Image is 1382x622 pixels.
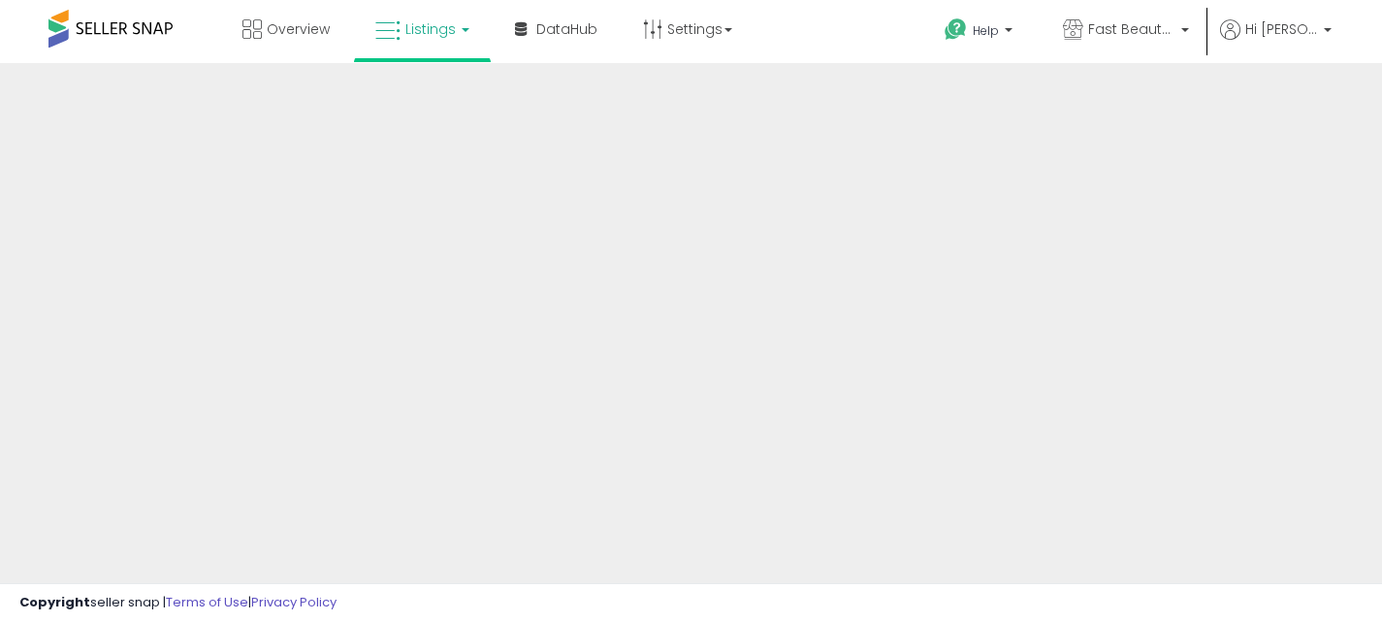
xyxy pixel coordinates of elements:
[1245,19,1318,39] span: Hi [PERSON_NAME]
[251,593,337,611] a: Privacy Policy
[19,594,337,612] div: seller snap | |
[19,593,90,611] strong: Copyright
[536,19,597,39] span: DataHub
[973,22,999,39] span: Help
[929,3,1032,63] a: Help
[405,19,456,39] span: Listings
[267,19,330,39] span: Overview
[1088,19,1175,39] span: Fast Beauty ([GEOGRAPHIC_DATA])
[1220,19,1332,63] a: Hi [PERSON_NAME]
[944,17,968,42] i: Get Help
[166,593,248,611] a: Terms of Use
